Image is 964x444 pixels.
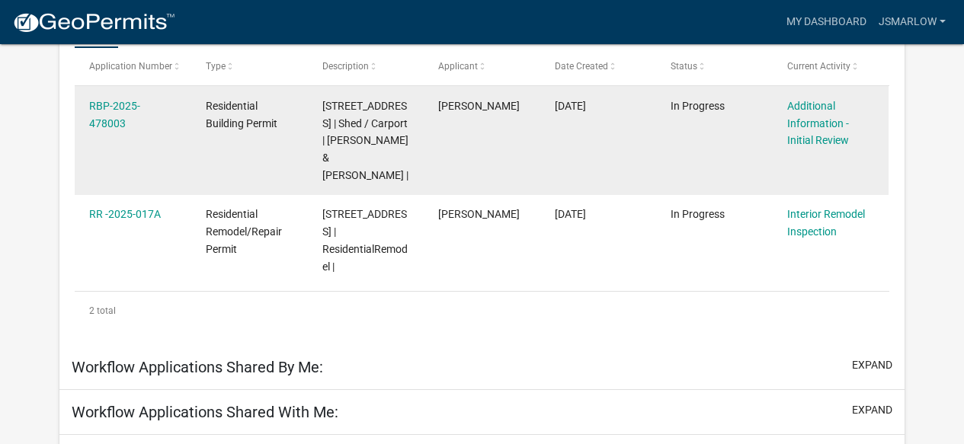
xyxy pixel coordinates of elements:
[773,48,889,85] datatable-header-cell: Current Activity
[540,48,657,85] datatable-header-cell: Date Created
[75,292,889,330] div: 2 total
[424,48,540,85] datatable-header-cell: Applicant
[322,61,369,72] span: Description
[787,208,865,238] a: Interior Remodel Inspection
[438,61,478,72] span: Applicant
[787,100,849,147] a: Additional Information - Initial Review
[89,208,161,220] a: RR -2025-017A
[206,61,226,72] span: Type
[89,61,172,72] span: Application Number
[322,208,408,272] span: 801 JEFFERSON ST N | ResidentialRemodel |
[307,48,424,85] datatable-header-cell: Description
[75,48,191,85] datatable-header-cell: Application Number
[873,8,952,37] a: jsmarlow
[438,208,520,220] span: Sara Marlow
[322,100,408,181] span: 801 JEFFERSON ST N | Shed / Carport | JASON D & SARA L MARLOW |
[656,48,773,85] datatable-header-cell: Status
[89,100,140,129] a: RBP-2025-478003
[787,61,850,72] span: Current Activity
[852,357,892,373] button: expand
[72,358,323,376] h5: Workflow Applications Shared By Me:
[555,208,586,220] span: 02/18/2025
[671,100,725,112] span: In Progress
[671,61,697,72] span: Status
[206,100,277,129] span: Residential Building Permit
[555,61,608,72] span: Date Created
[72,403,338,421] h5: Workflow Applications Shared With Me:
[852,402,892,418] button: expand
[780,8,873,37] a: My Dashboard
[206,208,282,255] span: Residential Remodel/Repair Permit
[438,100,520,112] span: Sara Marlow
[555,100,586,112] span: 09/13/2025
[671,208,725,220] span: In Progress
[191,48,308,85] datatable-header-cell: Type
